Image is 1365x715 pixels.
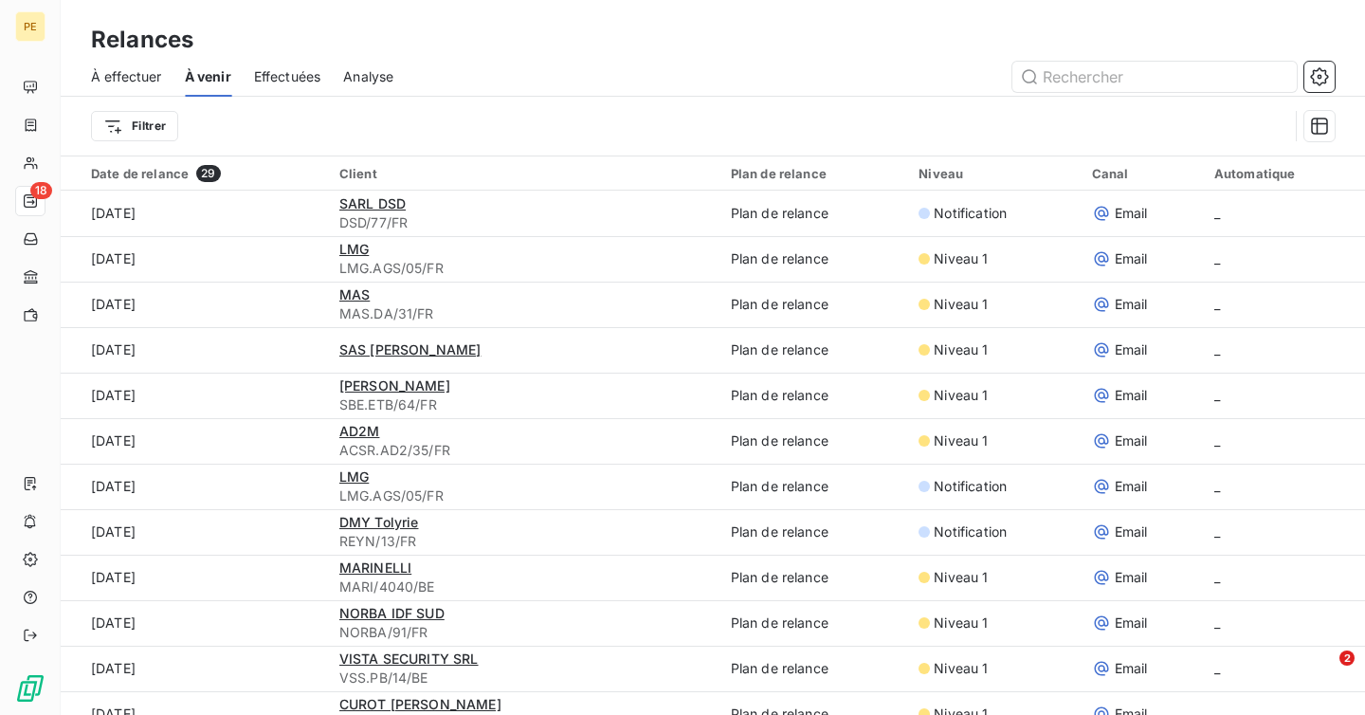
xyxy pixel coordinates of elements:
[91,165,317,182] div: Date de relance
[339,468,369,485] span: LMG
[339,259,708,278] span: LMG.AGS/05/FR
[1115,659,1148,678] span: Email
[919,166,1068,181] div: Niveau
[185,67,231,86] span: À venir
[339,395,708,414] span: SBE.ETB/64/FR
[339,341,482,357] span: SAS [PERSON_NAME]
[339,623,708,642] span: NORBA/91/FR
[15,673,45,704] img: Logo LeanPay
[1214,478,1220,494] span: _
[1115,431,1148,450] span: Email
[61,600,328,646] td: [DATE]
[91,67,162,86] span: À effectuer
[91,23,193,57] h3: Relances
[91,111,178,141] button: Filtrer
[934,568,988,587] span: Niveau 1
[1214,296,1220,312] span: _
[719,646,908,691] td: Plan de relance
[1012,62,1297,92] input: Rechercher
[339,241,369,257] span: LMG
[1115,477,1148,496] span: Email
[339,377,450,394] span: [PERSON_NAME]
[61,555,328,600] td: [DATE]
[339,559,411,576] span: MARINELLI
[719,509,908,555] td: Plan de relance
[719,555,908,600] td: Plan de relance
[719,464,908,509] td: Plan de relance
[719,600,908,646] td: Plan de relance
[1115,249,1148,268] span: Email
[719,373,908,418] td: Plan de relance
[1301,651,1346,696] iframe: Intercom live chat
[196,165,220,182] span: 29
[731,166,897,181] div: Plan de relance
[339,514,419,530] span: DMY Tolyrie
[1115,614,1148,632] span: Email
[1214,205,1220,221] span: _
[339,669,708,687] span: VSS.PB/14/BE
[61,509,328,555] td: [DATE]
[339,213,708,232] span: DSD/77/FR
[1092,166,1192,181] div: Canal
[719,327,908,373] td: Plan de relance
[934,386,988,405] span: Niveau 1
[1214,341,1220,357] span: _
[1339,651,1355,666] span: 2
[934,249,988,268] span: Niveau 1
[719,282,908,327] td: Plan de relance
[1214,660,1220,676] span: _
[339,166,377,181] span: Client
[339,304,708,323] span: MAS.DA/31/FR
[339,577,708,596] span: MARI/4040/BE
[61,373,328,418] td: [DATE]
[1214,250,1220,266] span: _
[934,659,988,678] span: Niveau 1
[934,295,988,314] span: Niveau 1
[61,327,328,373] td: [DATE]
[1115,386,1148,405] span: Email
[1115,204,1148,223] span: Email
[1214,569,1220,585] span: _
[339,423,380,439] span: AD2M
[339,486,708,505] span: LMG.AGS/05/FR
[1214,432,1220,449] span: _
[61,418,328,464] td: [DATE]
[1214,166,1354,181] div: Automatique
[719,418,908,464] td: Plan de relance
[61,236,328,282] td: [DATE]
[30,182,52,199] span: 18
[339,532,708,551] span: REYN/13/FR
[339,286,370,302] span: MAS
[1115,568,1148,587] span: Email
[719,236,908,282] td: Plan de relance
[339,696,501,712] span: CUROT [PERSON_NAME]
[61,646,328,691] td: [DATE]
[61,282,328,327] td: [DATE]
[934,477,1007,496] span: Notification
[1214,387,1220,403] span: _
[61,464,328,509] td: [DATE]
[934,522,1007,541] span: Notification
[254,67,321,86] span: Effectuées
[61,191,328,236] td: [DATE]
[719,191,908,236] td: Plan de relance
[934,614,988,632] span: Niveau 1
[1115,295,1148,314] span: Email
[1115,340,1148,359] span: Email
[339,441,708,460] span: ACSR.AD2/35/FR
[343,67,393,86] span: Analyse
[934,204,1007,223] span: Notification
[934,340,988,359] span: Niveau 1
[1214,523,1220,540] span: _
[339,195,406,211] span: SARL DSD
[339,605,445,621] span: NORBA IDF SUD
[15,11,45,42] div: PE
[934,431,988,450] span: Niveau 1
[339,651,479,667] span: VISTA SECURITY SRL
[1115,522,1148,541] span: Email
[1214,614,1220,631] span: _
